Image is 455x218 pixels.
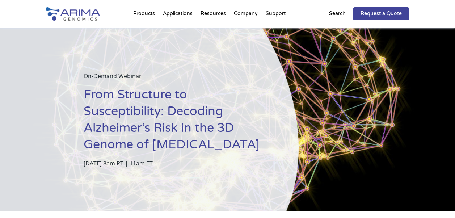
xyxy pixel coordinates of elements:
[353,7,409,20] a: Request a Quote
[84,87,262,159] h1: From Structure to Susceptibility: Decoding Alzheimer’s Risk in the 3D Genome of [MEDICAL_DATA]
[84,159,262,168] p: [DATE] 8am PT | 11am ET
[329,9,346,18] p: Search
[46,7,100,21] img: Arima-Genomics-logo
[84,71,262,87] p: On-Demand Webinar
